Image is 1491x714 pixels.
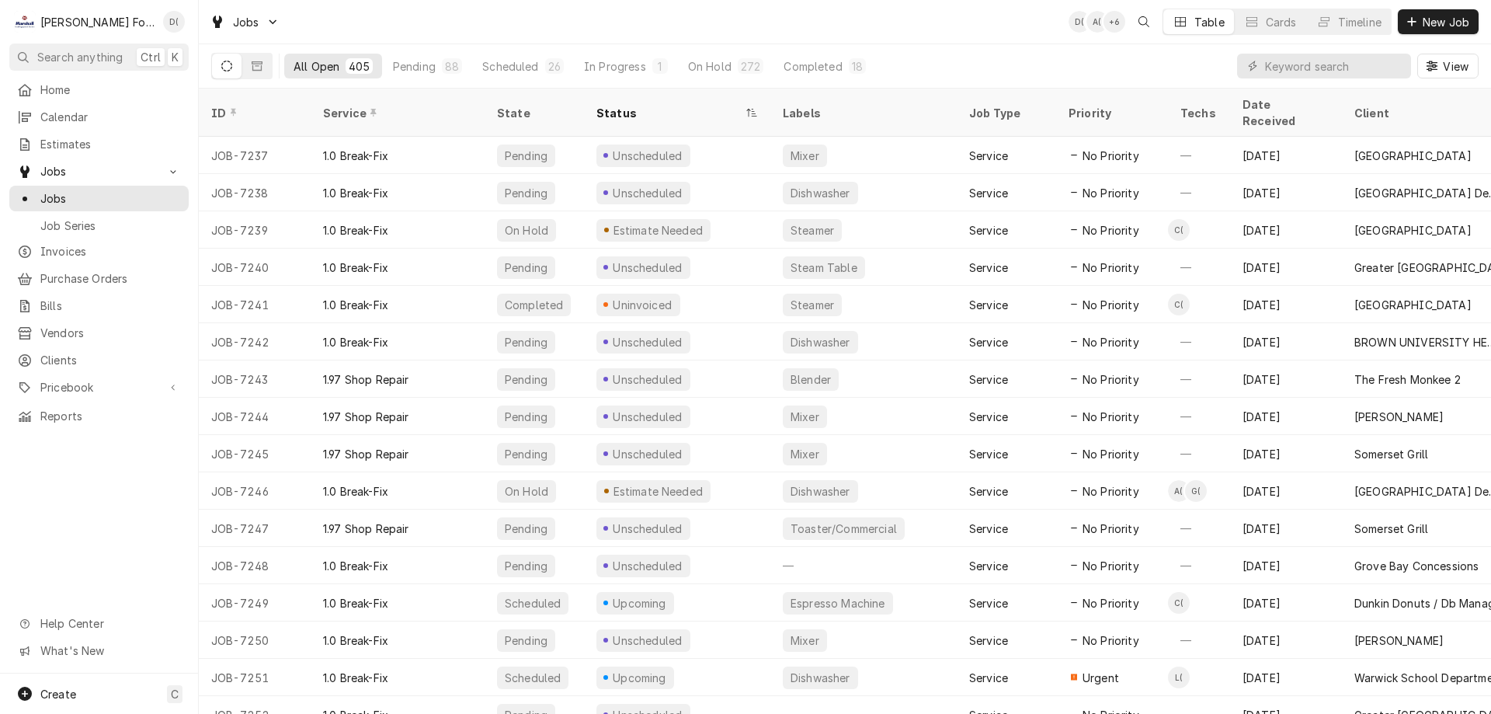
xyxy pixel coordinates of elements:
[1354,371,1461,388] div: The Fresh Monkee 2
[9,293,189,319] a: Bills
[1242,96,1326,129] div: Date Received
[323,334,388,350] div: 1.0 Break-Fix
[969,185,1008,201] div: Service
[1083,148,1139,164] span: No Priority
[40,688,76,701] span: Create
[199,547,311,584] div: JOB-7248
[163,11,185,33] div: Derek Testa (81)'s Avatar
[789,371,832,388] div: Blender
[969,297,1008,313] div: Service
[611,632,684,649] div: Unscheduled
[1230,137,1342,174] div: [DATE]
[172,49,179,65] span: K
[482,58,538,75] div: Scheduled
[1354,409,1444,425] div: [PERSON_NAME]
[770,547,957,584] div: —
[323,148,388,164] div: 1.0 Break-Fix
[1230,323,1342,360] div: [DATE]
[203,9,286,35] a: Go to Jobs
[393,58,436,75] div: Pending
[1168,249,1230,286] div: —
[1083,185,1139,201] span: No Priority
[40,379,158,395] span: Pricebook
[611,558,684,574] div: Unscheduled
[611,148,684,164] div: Unscheduled
[40,643,179,659] span: What's New
[1168,667,1190,688] div: Luis (54)'s Avatar
[789,259,859,276] div: Steam Table
[40,352,181,368] span: Clients
[1185,480,1207,502] div: G(
[1230,584,1342,622] div: [DATE]
[969,259,1008,276] div: Service
[1265,54,1403,78] input: Keyword search
[503,185,549,201] div: Pending
[503,595,562,611] div: Scheduled
[40,136,181,152] span: Estimates
[1338,14,1382,30] div: Timeline
[503,259,549,276] div: Pending
[1230,174,1342,211] div: [DATE]
[9,320,189,346] a: Vendors
[1168,592,1190,614] div: C(
[1230,211,1342,249] div: [DATE]
[1168,398,1230,435] div: —
[163,11,185,33] div: D(
[40,82,181,98] span: Home
[611,259,684,276] div: Unscheduled
[969,105,1044,121] div: Job Type
[1168,219,1190,241] div: Chris Branca (99)'s Avatar
[789,446,821,462] div: Mixer
[1230,360,1342,398] div: [DATE]
[9,186,189,211] a: Jobs
[1083,409,1139,425] span: No Priority
[1230,435,1342,472] div: [DATE]
[1185,480,1207,502] div: Gabe Collazo (127)'s Avatar
[611,297,674,313] div: Uninvoiced
[1168,667,1190,688] div: L(
[503,409,549,425] div: Pending
[323,632,388,649] div: 1.0 Break-Fix
[789,297,836,313] div: Steamer
[1083,334,1139,350] span: No Priority
[1168,360,1230,398] div: —
[1103,11,1125,33] div: + 6
[611,409,684,425] div: Unscheduled
[1083,446,1139,462] span: No Priority
[199,137,311,174] div: JOB-7237
[611,595,669,611] div: Upcoming
[199,360,311,398] div: JOB-7243
[9,77,189,103] a: Home
[503,371,549,388] div: Pending
[1230,659,1342,696] div: [DATE]
[14,11,36,33] div: Marshall Food Equipment Service's Avatar
[969,409,1008,425] div: Service
[1230,398,1342,435] div: [DATE]
[141,49,161,65] span: Ctrl
[548,58,561,75] div: 26
[1420,14,1472,30] span: New Job
[199,659,311,696] div: JOB-7251
[323,297,388,313] div: 1.0 Break-Fix
[323,222,388,239] div: 1.0 Break-Fix
[969,222,1008,239] div: Service
[1398,9,1479,34] button: New Job
[9,239,189,264] a: Invoices
[789,185,852,201] div: Dishwasher
[1180,105,1218,121] div: Techs
[611,334,684,350] div: Unscheduled
[1417,54,1479,78] button: View
[1131,9,1156,34] button: Open search
[323,595,388,611] div: 1.0 Break-Fix
[503,334,549,350] div: Pending
[199,174,311,211] div: JOB-7238
[233,14,259,30] span: Jobs
[323,371,409,388] div: 1.97 Shop Repair
[1168,547,1230,584] div: —
[1354,222,1472,239] div: [GEOGRAPHIC_DATA]
[323,446,409,462] div: 1.97 Shop Repair
[584,58,646,75] div: In Progress
[1083,259,1139,276] span: No Priority
[1230,249,1342,286] div: [DATE]
[852,58,863,75] div: 18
